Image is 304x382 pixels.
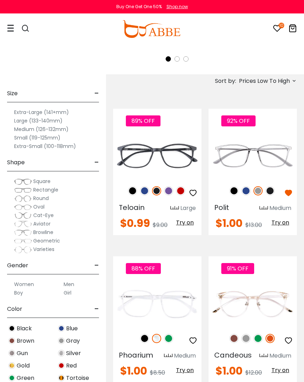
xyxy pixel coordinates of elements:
[14,178,32,185] img: Square.png
[153,221,168,229] span: $9.00
[119,203,145,212] span: Teloain
[241,334,251,343] img: Gray
[14,246,32,253] img: Varieties.png
[174,218,196,227] button: Try on
[14,221,32,228] img: Aviator.png
[214,350,252,360] span: Candeous
[120,216,150,231] span: $0.99
[14,238,32,245] img: Geometric.png
[17,349,28,358] span: Gun
[245,221,262,229] span: $13.00
[128,186,137,195] img: Black
[215,77,236,85] span: Sort by:
[229,334,239,343] img: Brown
[166,4,188,10] div: Shop now
[116,4,162,10] div: Buy One Get One 50%
[33,195,49,202] span: Round
[126,115,160,126] span: 89% OFF
[253,334,263,343] img: Green
[253,186,263,195] img: Gray
[176,186,185,195] img: Red
[216,216,242,231] span: $1.00
[269,352,291,360] div: Medium
[33,246,54,253] span: Varieties
[33,229,53,236] span: Browline
[17,361,30,370] span: Gold
[8,337,15,344] img: Brown
[14,195,32,202] img: Round.png
[164,353,173,359] img: size ruler
[66,337,80,345] span: Gray
[66,324,78,333] span: Blue
[174,366,196,375] button: Try on
[221,263,254,274] span: 91% OFF
[122,20,180,38] img: abbeglasses.com
[271,366,289,374] span: Try on
[113,282,201,326] img: Fclear Phoarium - Plastic ,Universal Bridge Fit
[14,280,34,289] label: Women
[241,186,251,195] img: Blue
[94,257,99,274] span: -
[66,349,81,358] span: Silver
[239,75,290,87] span: Prices Low To High
[17,324,32,333] span: Black
[170,206,179,211] img: size ruler
[64,289,71,297] label: Girl
[33,203,45,210] span: Oval
[216,363,242,378] span: $1.00
[14,142,76,150] label: Extra-Small (100-118mm)
[214,203,229,212] span: Polit
[8,350,15,357] img: Gun
[14,204,32,211] img: Oval.png
[259,353,268,359] img: size ruler
[33,212,54,219] span: Cat-Eye
[152,186,161,195] img: Matte Black
[94,154,99,171] span: -
[58,375,65,381] img: Tortoise
[113,134,201,178] img: Matte-black Teloain - TR ,Light Weight
[273,25,281,34] a: 10
[7,154,25,171] span: Shape
[221,115,256,126] span: 92% OFF
[94,301,99,318] span: -
[120,363,147,378] span: $1.00
[140,186,149,195] img: Blue
[174,352,196,360] div: Medium
[14,212,32,219] img: Cat-Eye.png
[265,334,275,343] img: Orange
[7,257,28,274] span: Gender
[269,204,291,212] div: Medium
[58,337,65,344] img: Gray
[33,186,58,193] span: Rectangle
[8,325,15,332] img: Black
[8,362,15,369] img: Gold
[14,133,60,142] label: Small (119-125mm)
[126,263,161,274] span: 88% OFF
[33,237,60,244] span: Geometric
[279,23,284,28] i: 10
[163,4,188,10] a: Shop now
[209,134,297,178] img: Black Polit - TR ,Universal Bridge Fit
[259,206,268,211] img: size ruler
[58,362,65,369] img: Red
[152,334,161,343] img: Clear
[269,218,291,227] button: Try on
[58,325,65,332] img: Blue
[33,220,51,227] span: Aviator
[269,366,291,375] button: Try on
[33,178,51,185] span: Square
[58,350,65,357] img: Silver
[176,218,194,227] span: Try on
[14,125,69,133] label: Medium (126-132mm)
[14,229,32,236] img: Browline.png
[209,282,297,326] img: Orange Candeous - Plastic ,Adjust Nose Pads
[14,116,63,125] label: Large (133-140mm)
[245,369,262,377] span: $12.00
[8,375,15,381] img: Green
[64,280,74,289] label: Men
[180,204,196,212] div: Large
[271,218,289,227] span: Try on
